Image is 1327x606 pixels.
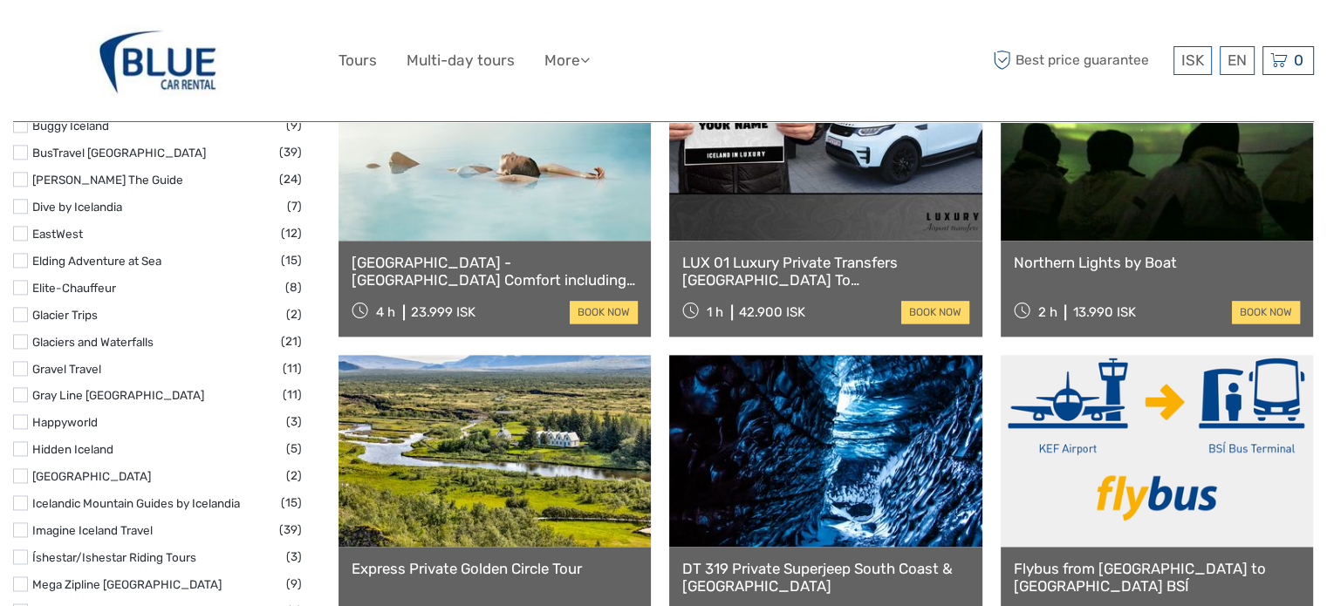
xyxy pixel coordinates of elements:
span: (39) [279,520,302,540]
a: DT 319 Private Superjeep South Coast & [GEOGRAPHIC_DATA] [682,560,968,596]
span: (15) [281,493,302,513]
a: Mega Zipline [GEOGRAPHIC_DATA] [32,577,222,591]
div: 13.990 ISK [1072,304,1135,320]
span: 4 h [376,304,395,320]
a: Flybus from [GEOGRAPHIC_DATA] to [GEOGRAPHIC_DATA] BSÍ [1014,560,1300,596]
span: (11) [283,385,302,405]
div: EN [1220,46,1255,75]
a: book now [570,301,638,323]
a: book now [901,301,969,323]
span: (3) [286,412,302,432]
a: Icelandic Mountain Guides by Icelandia [32,496,240,510]
span: (9) [286,574,302,594]
span: (39) [279,142,302,162]
a: Hidden Iceland [32,442,113,456]
span: (7) [287,196,302,216]
a: Imagine Iceland Travel [32,523,153,537]
img: 327-f1504865-485a-4622-b32e-96dd980bccfc_logo_big.jpg [90,13,225,108]
a: Íshestar/Ishestar Riding Tours [32,550,196,564]
a: LUX 01 Luxury Private Transfers [GEOGRAPHIC_DATA] To [GEOGRAPHIC_DATA] [682,254,968,289]
a: Happyworld [32,415,98,429]
div: 42.900 ISK [739,304,805,320]
a: Express Private Golden Circle Tour [352,560,638,577]
span: Best price guarantee [988,46,1169,75]
div: 23.999 ISK [411,304,475,320]
a: Gravel Travel [32,362,101,376]
a: Northern Lights by Boat [1014,254,1300,271]
span: (15) [281,250,302,270]
span: (8) [285,277,302,297]
span: ISK [1181,51,1204,69]
span: (9) [286,115,302,135]
span: (2) [286,304,302,324]
span: (12) [281,223,302,243]
span: (5) [286,439,302,459]
a: Glaciers and Waterfalls [32,335,154,349]
span: 1 h [707,304,723,320]
a: BusTravel [GEOGRAPHIC_DATA] [32,146,206,160]
a: Elite-Chauffeur [32,281,116,295]
span: 2 h [1037,304,1057,320]
span: 0 [1291,51,1306,69]
span: (24) [279,169,302,189]
a: Dive by Icelandia [32,200,122,214]
a: [GEOGRAPHIC_DATA] - [GEOGRAPHIC_DATA] Comfort including admission [352,254,638,289]
a: Glacier Trips [32,308,98,322]
a: Gray Line [GEOGRAPHIC_DATA] [32,388,204,402]
span: (2) [286,466,302,486]
a: Tours [339,48,377,73]
a: Multi-day tours [407,48,515,73]
a: [PERSON_NAME] The Guide [32,173,183,187]
span: (21) [281,331,302,351]
a: [GEOGRAPHIC_DATA] [32,469,151,483]
a: EastWest [32,227,83,241]
a: Elding Adventure at Sea [32,254,161,268]
span: (3) [286,547,302,567]
a: book now [1232,301,1300,323]
a: Buggy Iceland [32,119,109,133]
span: (11) [283,358,302,378]
a: More [544,48,590,73]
